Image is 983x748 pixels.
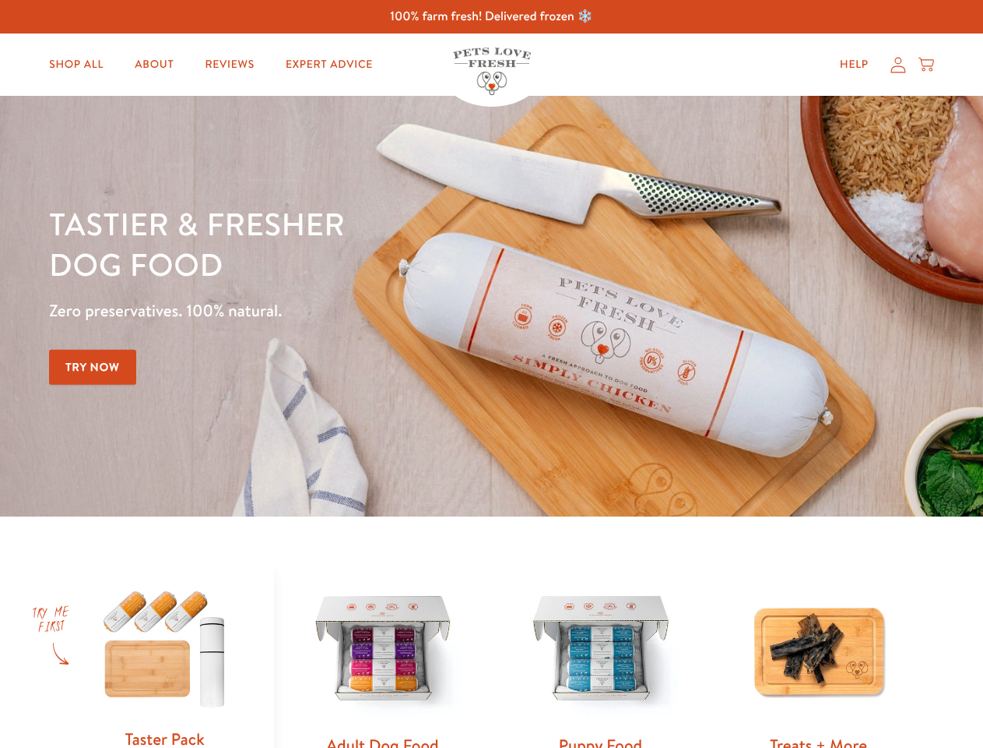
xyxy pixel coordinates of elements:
img: Pets Love Fresh [453,48,531,95]
a: Shop All [37,49,116,80]
a: Reviews [192,49,266,80]
p: Zero preservatives. 100% natural. [49,297,639,325]
a: Try Now [49,350,136,385]
h1: Tastier & fresher dog food [49,203,639,284]
a: About [122,49,186,80]
a: Expert Advice [273,49,385,80]
a: Help [827,49,881,80]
